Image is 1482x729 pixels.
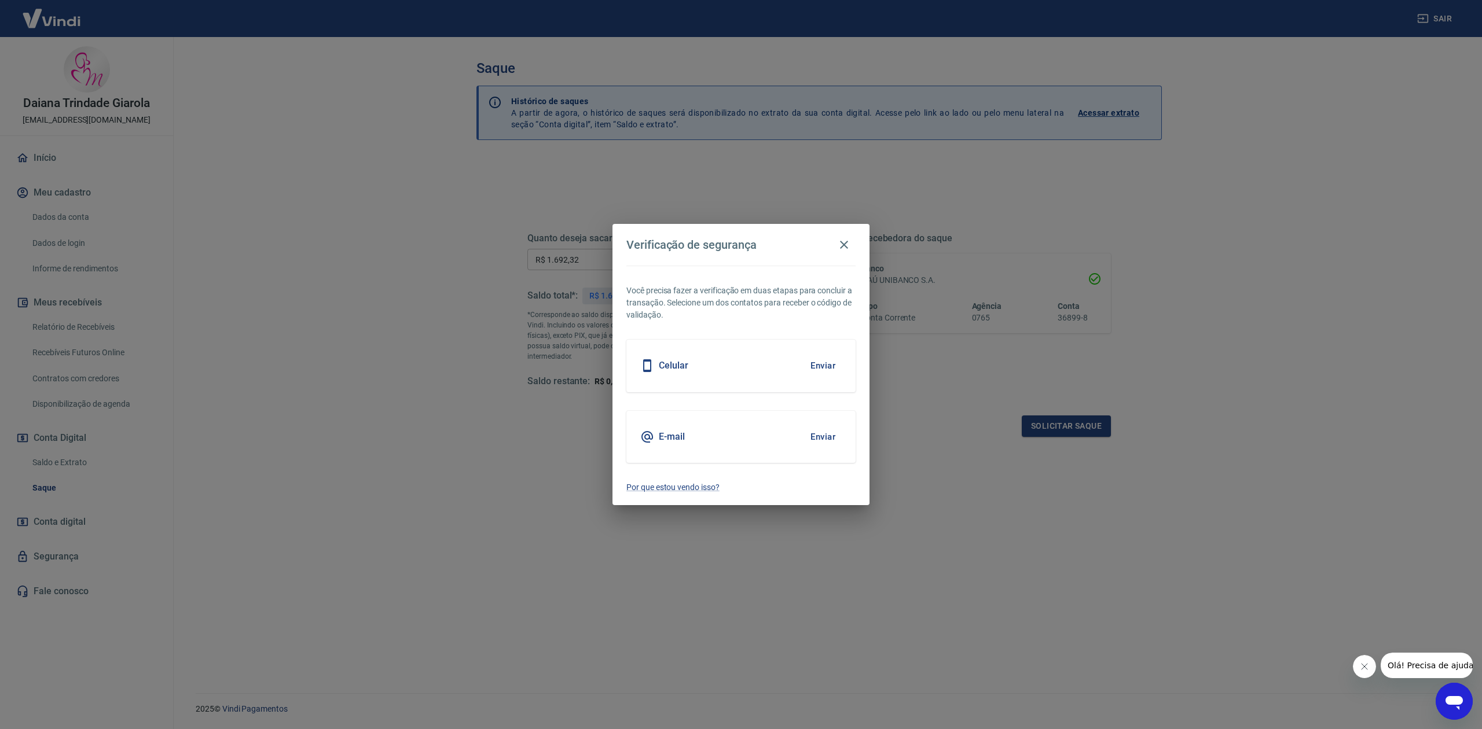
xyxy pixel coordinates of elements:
[7,8,97,17] span: Olá! Precisa de ajuda?
[804,354,842,378] button: Enviar
[659,431,685,443] h5: E-mail
[626,481,856,494] a: Por que estou vendo isso?
[1436,683,1473,720] iframe: Botão para abrir a janela de mensagens
[626,238,757,252] h4: Verificação de segurança
[804,425,842,449] button: Enviar
[659,360,688,371] h5: Celular
[1381,653,1473,678] iframe: Mensagem da empresa
[626,285,856,321] p: Você precisa fazer a verificação em duas etapas para concluir a transação. Selecione um dos conta...
[1353,655,1376,678] iframe: Fechar mensagem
